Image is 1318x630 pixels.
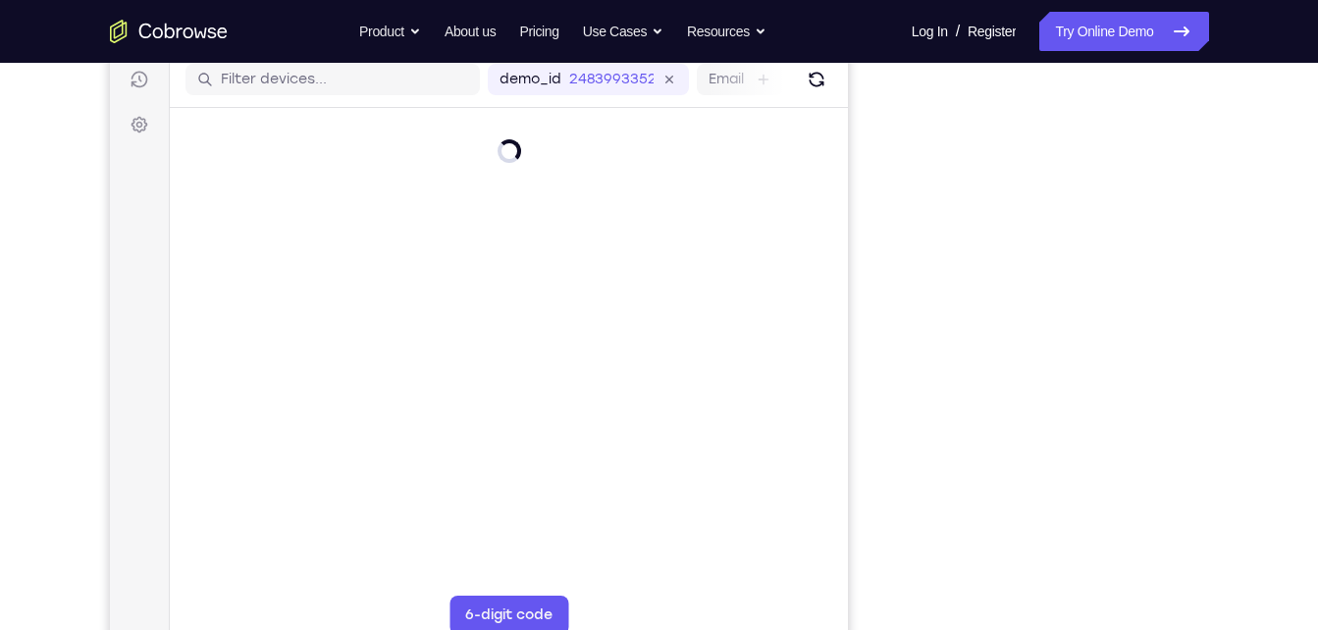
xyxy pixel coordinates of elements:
input: Filter devices... [111,65,358,84]
button: Use Cases [583,12,663,51]
a: Register [968,12,1016,51]
a: About us [445,12,496,51]
span: / [956,20,960,43]
a: Go to the home page [110,20,228,43]
a: Log In [912,12,948,51]
button: 6-digit code [340,591,458,630]
button: Product [359,12,421,51]
label: Email [599,65,634,84]
a: Try Online Demo [1039,12,1208,51]
button: Resources [687,12,766,51]
button: Refresh [691,59,722,90]
label: demo_id [390,65,451,84]
a: Pricing [519,12,558,51]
